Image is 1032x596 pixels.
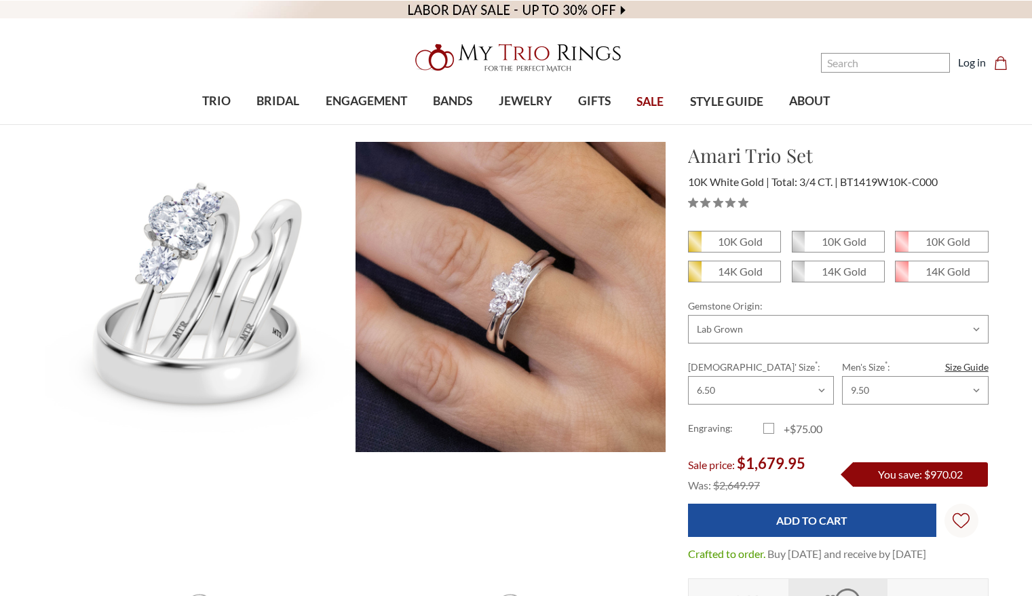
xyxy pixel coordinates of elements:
a: BRIDAL [244,79,312,124]
span: 14K White Gold [792,261,884,282]
button: submenu toggle [210,124,223,125]
span: $2,649.97 [713,479,760,491]
a: SALE [624,80,676,124]
a: Wish Lists [944,504,978,538]
span: BRIDAL [256,92,299,110]
em: 14K Gold [718,265,763,278]
span: You save: $970.02 [878,468,963,481]
span: 14K Rose Gold [896,261,987,282]
button: submenu toggle [588,124,601,125]
a: Cart with 0 items [994,54,1016,71]
img: Photo of Amari 3/4 ct tw. Lab Grown Oval Solitaire Trio Set 10K White Gold [BT1419W-C000] [356,142,666,452]
span: 10K Rose Gold [896,231,987,252]
em: 10K Gold [718,235,763,248]
a: TRIO [189,79,244,124]
label: Engraving: [688,421,763,437]
button: submenu toggle [518,124,532,125]
svg: Wish Lists [953,470,970,572]
dt: Crafted to order. [688,546,765,562]
dd: Buy [DATE] and receive by [DATE] [767,546,926,562]
label: Men's Size : [842,360,988,374]
span: STYLE GUIDE [690,93,763,111]
a: Log in [958,54,986,71]
button: submenu toggle [271,124,285,125]
span: BANDS [433,92,472,110]
em: 10K Gold [822,235,866,248]
input: Search [821,53,950,73]
span: GIFTS [578,92,611,110]
em: 10K Gold [925,235,970,248]
label: [DEMOGRAPHIC_DATA]' Size : [688,360,834,374]
img: Photo of Amari 3/4 ct tw. Lab Grown Oval Solitaire Trio Set 10K White Gold [BT1419W-C000] [45,142,355,452]
span: BT1419W10K-C000 [840,175,938,188]
a: JEWELRY [485,79,565,124]
a: ENGAGEMENT [313,79,420,124]
a: BANDS [420,79,485,124]
span: $1,679.95 [737,454,805,472]
span: Total: 3/4 CT. [771,175,838,188]
svg: cart.cart_preview [994,56,1008,70]
span: ENGAGEMENT [326,92,407,110]
label: Gemstone Origin: [688,299,989,313]
label: +$75.00 [763,421,839,437]
em: 14K Gold [925,265,970,278]
a: Size Guide [945,360,989,374]
span: TRIO [202,92,231,110]
span: 10K White Gold [792,231,884,252]
span: SALE [636,93,664,111]
span: 10K Yellow Gold [689,231,780,252]
button: submenu toggle [446,124,459,125]
a: GIFTS [565,79,624,124]
span: 10K White Gold [688,175,769,188]
span: JEWELRY [499,92,552,110]
h1: Amari Trio Set [688,141,989,170]
input: Add to Cart [688,504,936,537]
em: 14K Gold [822,265,866,278]
span: 14K Yellow Gold [689,261,780,282]
button: submenu toggle [360,124,373,125]
span: Sale price: [688,458,735,471]
a: My Trio Rings [299,36,733,79]
img: My Trio Rings [408,36,625,79]
span: Was: [688,479,711,491]
a: STYLE GUIDE [676,80,776,124]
